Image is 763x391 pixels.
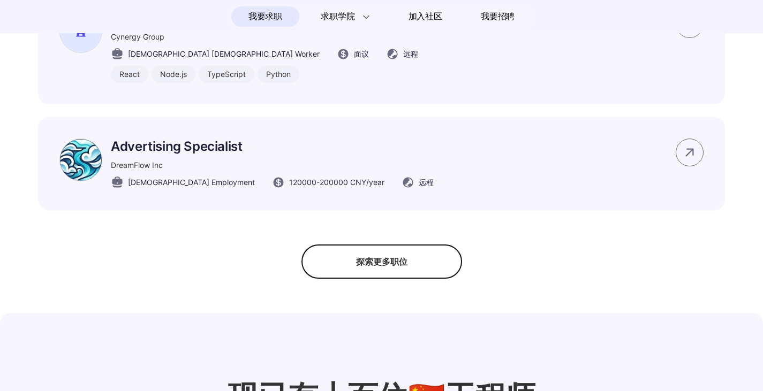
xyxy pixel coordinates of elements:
div: 探索更多职位 [301,244,462,279]
span: 远程 [419,177,434,188]
span: Cynergy Group [111,32,164,41]
span: 远程 [403,48,418,59]
span: 我要招聘 [481,10,515,23]
span: DreamFlow Inc [111,160,163,170]
span: [DEMOGRAPHIC_DATA] Employment [128,177,255,188]
span: 面议 [354,48,369,59]
div: React [111,66,148,83]
span: 120000 - 200000 CNY /year [289,177,384,188]
span: 求职学院 [321,10,354,23]
span: 我要求职 [248,8,282,25]
div: Python [258,66,299,83]
span: [DEMOGRAPHIC_DATA] [DEMOGRAPHIC_DATA] Worker [128,48,320,59]
span: 加入社区 [409,8,442,25]
div: TypeScript [199,66,254,83]
p: Advertising Specialist [111,139,434,154]
div: Node.js [152,66,195,83]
